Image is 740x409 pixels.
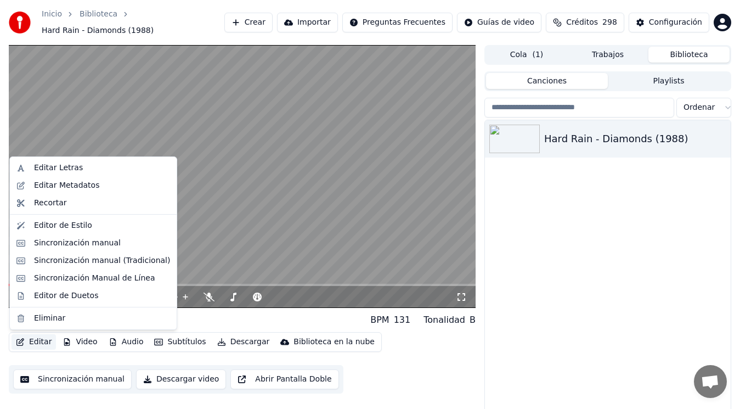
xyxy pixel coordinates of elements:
[9,312,153,328] div: Hard Rain - Diamonds (1988)
[34,180,99,191] div: Editar Metadatos
[104,334,148,350] button: Audio
[9,12,31,33] img: youka
[34,273,155,284] div: Sincronización Manual de Línea
[34,290,98,301] div: Editor de Duetos
[457,13,541,32] button: Guías de video
[34,255,170,266] div: Sincronización manual (Tradicional)
[649,17,702,28] div: Configuración
[277,13,338,32] button: Importar
[342,13,453,32] button: Preguntas Frecuentes
[42,25,154,36] span: Hard Rain - Diamonds (1988)
[293,337,375,348] div: Biblioteca en la nube
[80,9,117,20] a: Biblioteca
[566,17,598,28] span: Créditos
[34,220,92,231] div: Editor de Estilo
[648,47,730,63] button: Biblioteca
[423,313,465,327] div: Tonalidad
[42,9,62,20] a: Inicio
[470,313,476,327] div: B
[224,13,273,32] button: Crear
[34,163,83,173] div: Editar Letras
[12,334,56,350] button: Editar
[150,334,210,350] button: Subtítulos
[213,334,274,350] button: Descargar
[532,49,543,60] span: ( 1 )
[34,238,121,249] div: Sincronización manual
[602,17,617,28] span: 298
[608,73,730,89] button: Playlists
[683,102,715,113] span: Ordenar
[567,47,648,63] button: Trabajos
[58,334,101,350] button: Video
[34,198,67,209] div: Recortar
[136,369,226,389] button: Descargar video
[370,313,389,327] div: BPM
[394,313,411,327] div: 131
[694,365,727,398] a: Chat abierto
[42,9,224,36] nav: breadcrumb
[546,13,624,32] button: Créditos298
[230,369,338,389] button: Abrir Pantalla Doble
[13,369,132,389] button: Sincronización manual
[629,13,709,32] button: Configuración
[34,313,65,324] div: Eliminar
[486,73,608,89] button: Canciones
[544,131,726,147] div: Hard Rain - Diamonds (1988)
[486,47,567,63] button: Cola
